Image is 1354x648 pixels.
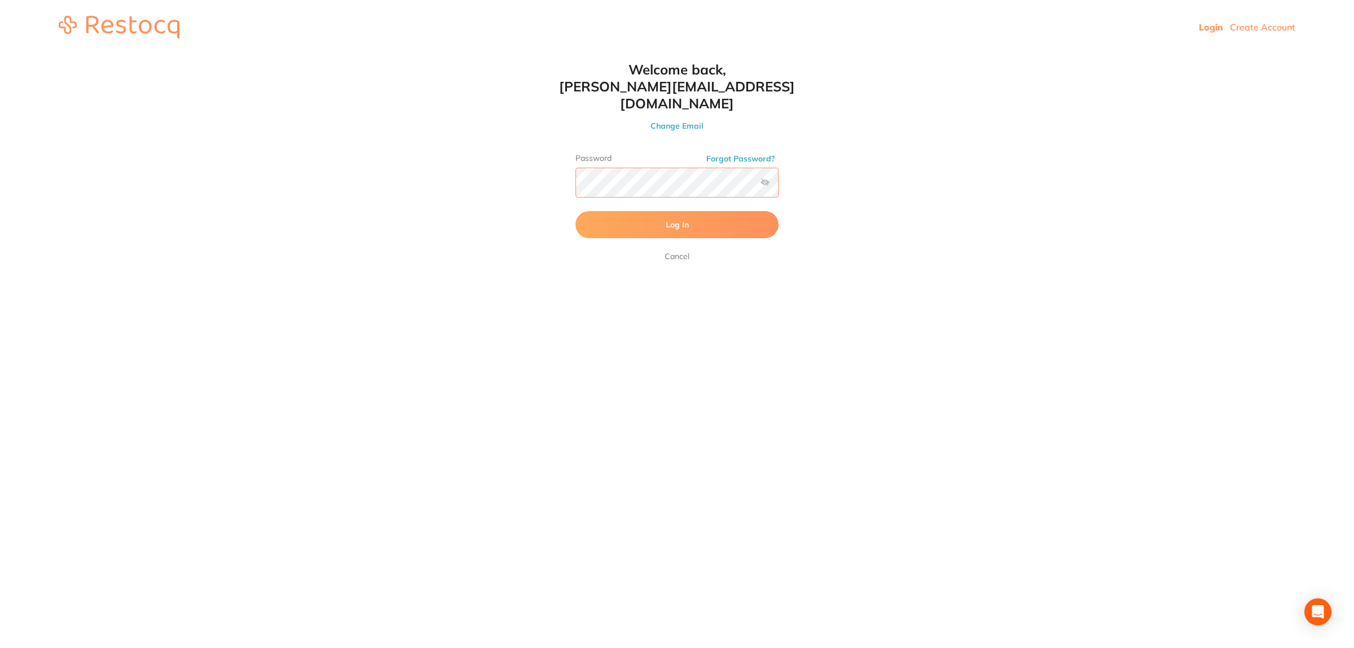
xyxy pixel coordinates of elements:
a: Login [1199,21,1223,33]
h1: Welcome back, [PERSON_NAME][EMAIL_ADDRESS][DOMAIN_NAME] [553,61,801,112]
img: restocq_logo.svg [59,16,179,38]
span: Log In [666,220,689,230]
button: Forgot Password? [703,154,779,164]
div: Open Intercom Messenger [1304,598,1331,625]
a: Cancel [662,249,692,263]
a: Create Account [1230,21,1295,33]
label: Password [575,154,779,163]
button: Log In [575,211,779,238]
button: Change Email [553,121,801,131]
